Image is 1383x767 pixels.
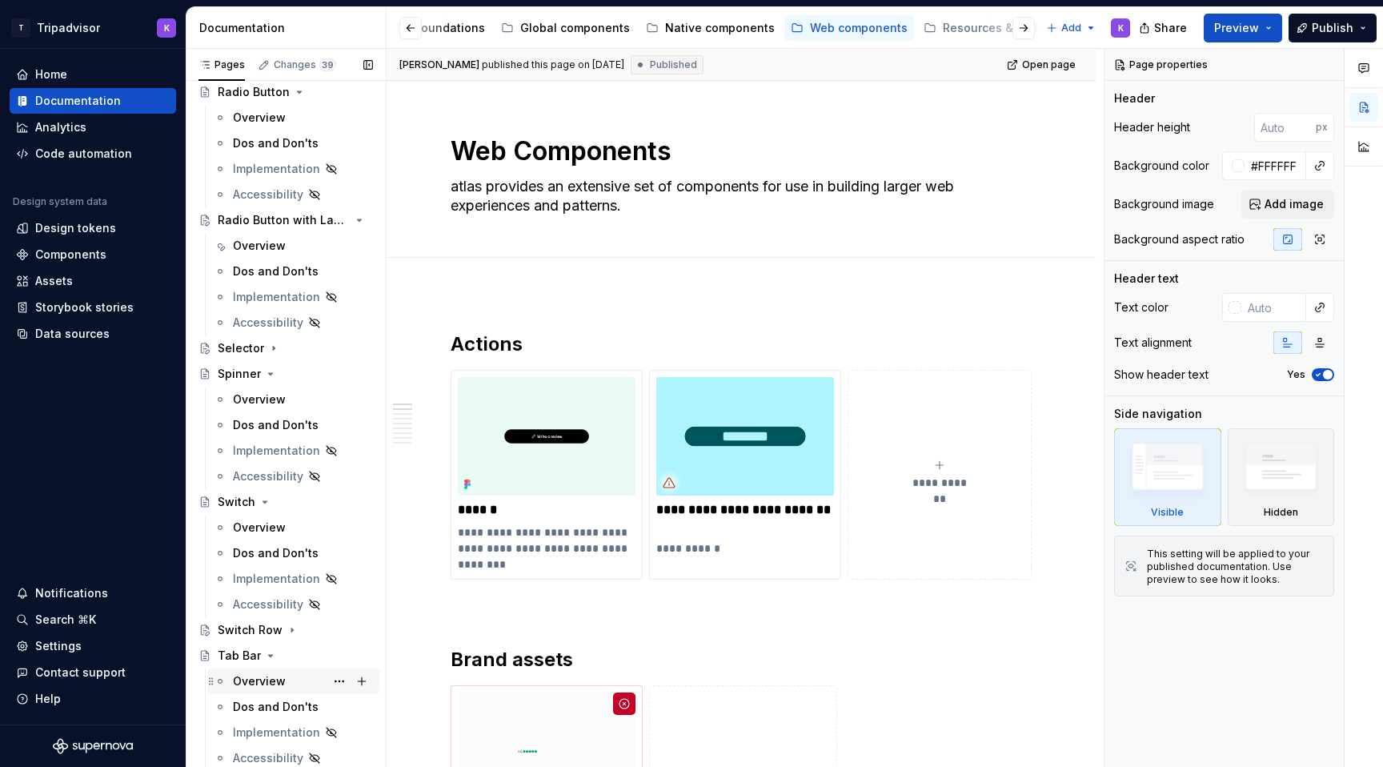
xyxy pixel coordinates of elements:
[10,62,176,87] a: Home
[1002,54,1083,76] a: Open page
[943,20,1044,36] div: Resources & tools
[1114,335,1192,351] div: Text alignment
[10,114,176,140] a: Analytics
[207,310,379,335] a: Accessibility
[207,387,379,412] a: Overview
[233,443,320,459] div: Implementation
[192,79,379,105] a: Radio Button
[207,131,379,156] a: Dos and Don'ts
[10,88,176,114] a: Documentation
[233,238,286,254] div: Overview
[207,438,379,464] a: Implementation
[447,174,1028,219] textarea: atlas provides an extensive set of components for use in building larger web experiences and patt...
[192,361,379,387] a: Spinner
[164,22,170,34] div: K
[192,643,379,669] a: Tab Bar
[218,494,255,510] div: Switch
[13,195,107,208] div: Design system data
[35,638,82,654] div: Settings
[35,612,96,628] div: Search ⌘K
[650,58,697,71] span: Published
[1131,14,1197,42] button: Share
[233,571,320,587] div: Implementation
[35,273,73,289] div: Assets
[11,18,30,38] div: T
[665,20,775,36] div: Native components
[639,15,781,41] a: Native components
[218,648,261,664] div: Tab Bar
[3,10,182,45] button: TTripadvisorK
[207,515,379,540] a: Overview
[917,15,1068,41] a: Resources & tools
[451,647,1032,673] h2: Brand assets
[207,592,379,617] a: Accessibility
[35,119,86,135] div: Analytics
[199,20,379,36] div: Documentation
[233,135,319,151] div: Dos and Don'ts
[1241,190,1334,219] button: Add image
[274,58,336,71] div: Changes
[10,141,176,167] a: Code automation
[233,725,320,741] div: Implementation
[10,660,176,685] button: Contact support
[192,489,379,515] a: Switch
[399,58,479,71] span: [PERSON_NAME]
[233,596,303,612] div: Accessibility
[1265,196,1324,212] span: Add image
[198,58,245,71] div: Pages
[35,665,126,681] div: Contact support
[35,146,132,162] div: Code automation
[1114,299,1169,315] div: Text color
[218,212,350,228] div: Radio Button with Label
[10,215,176,241] a: Design tokens
[1114,271,1179,287] div: Header text
[35,299,134,315] div: Storybook stories
[233,417,319,433] div: Dos and Don'ts
[207,284,379,310] a: Implementation
[10,633,176,659] a: Settings
[35,220,116,236] div: Design tokens
[233,520,286,536] div: Overview
[207,412,379,438] a: Dos and Don'ts
[1154,20,1187,36] span: Share
[207,720,379,745] a: Implementation
[1041,17,1101,39] button: Add
[482,58,624,71] div: published this page on [DATE]
[192,617,379,643] a: Switch Row
[1254,113,1316,142] input: Auto
[656,377,834,496] img: b4ea359a-5ac5-4ce9-8d63-e6b2c05d1f7d.png
[447,132,1028,171] textarea: Web Components
[207,233,379,259] a: Overview
[458,377,635,496] img: cc4c8fa6-8d94-4975-9e8f-93821346bb47.png
[218,366,261,382] div: Spinner
[10,321,176,347] a: Data sources
[233,315,303,331] div: Accessibility
[1264,506,1298,519] div: Hidden
[1061,22,1081,34] span: Add
[1114,196,1214,212] div: Background image
[1287,368,1305,381] label: Yes
[207,694,379,720] a: Dos and Don'ts
[520,20,630,36] div: Global components
[192,207,379,233] a: Radio Button with Label
[1228,428,1335,526] div: Hidden
[35,93,121,109] div: Documentation
[218,84,290,100] div: Radio Button
[192,335,379,361] a: Selector
[207,156,379,182] a: Implementation
[233,699,319,715] div: Dos and Don'ts
[233,468,303,484] div: Accessibility
[233,545,319,561] div: Dos and Don'ts
[218,340,264,356] div: Selector
[1204,14,1282,42] button: Preview
[1118,22,1124,34] div: K
[1214,20,1259,36] span: Preview
[1022,58,1076,71] span: Open page
[53,738,133,754] svg: Supernova Logo
[1114,231,1245,247] div: Background aspect ratio
[810,20,908,36] div: Web components
[124,12,766,44] div: Page tree
[35,585,108,601] div: Notifications
[1151,506,1184,519] div: Visible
